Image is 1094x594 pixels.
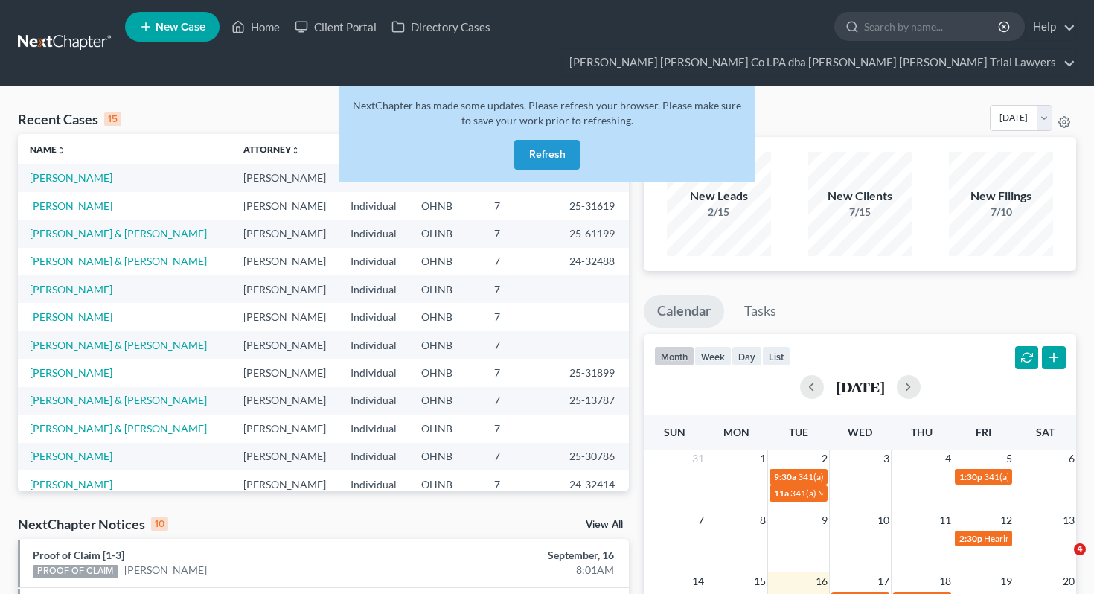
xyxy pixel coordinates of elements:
td: 25-30786 [557,443,630,470]
span: 31 [691,450,706,467]
td: OHNB [409,387,482,415]
td: Individual [339,359,409,386]
td: OHNB [409,470,482,498]
td: Individual [339,220,409,247]
td: 7 [482,275,557,303]
a: Directory Cases [384,13,498,40]
a: [PERSON_NAME] & [PERSON_NAME] [30,394,207,406]
span: 14 [691,572,706,590]
td: 7 [482,443,557,470]
a: [PERSON_NAME] [30,478,112,491]
span: 10 [876,511,891,529]
button: list [762,346,790,366]
div: September, 16 [430,548,614,563]
span: NextChapter has made some updates. Please refresh your browser. Please make sure to save your wor... [353,99,741,127]
span: New Case [156,22,205,33]
a: [PERSON_NAME] [30,310,112,323]
input: Search by name... [864,13,1000,40]
td: Individual [339,275,409,303]
td: [PERSON_NAME] [231,192,339,220]
td: [PERSON_NAME] [231,443,339,470]
a: Client Portal [287,13,384,40]
span: 18 [938,572,953,590]
span: 11 [938,511,953,529]
a: [PERSON_NAME] [PERSON_NAME] Co LPA dba [PERSON_NAME] [PERSON_NAME] Trial Lawyers [562,49,1075,76]
td: 7 [482,331,557,359]
span: 20 [1061,572,1076,590]
td: 7 [482,359,557,386]
td: [PERSON_NAME] [231,164,339,191]
span: 5 [1005,450,1014,467]
span: 8 [758,511,767,529]
td: 7 [482,470,557,498]
button: month [654,346,694,366]
td: 7 [482,303,557,330]
span: Fri [976,426,991,438]
a: [PERSON_NAME] & [PERSON_NAME] [30,422,207,435]
iframe: Intercom live chat [1043,543,1079,579]
div: New Clients [808,188,912,205]
td: 24-32488 [557,248,630,275]
a: [PERSON_NAME] & [PERSON_NAME] [30,227,207,240]
span: 341(a) Meeting of Creditors for [PERSON_NAME] [798,471,991,482]
span: 2:30p [959,533,982,544]
span: 12 [999,511,1014,529]
div: 15 [104,112,121,126]
td: [PERSON_NAME] [231,331,339,359]
span: 11a [774,488,789,499]
div: 10 [151,517,168,531]
td: Individual [339,443,409,470]
a: View All [586,520,623,530]
div: PROOF OF CLAIM [33,565,118,578]
td: Individual [339,415,409,442]
a: [PERSON_NAME] [30,366,112,379]
button: Refresh [514,140,580,170]
td: 7 [482,248,557,275]
h2: [DATE] [836,379,885,395]
i: unfold_more [57,146,65,155]
span: 7 [697,511,706,529]
span: 9:30a [774,471,796,482]
span: Wed [848,426,872,438]
td: OHNB [409,415,482,442]
td: 25-31619 [557,192,630,220]
div: Recent Cases [18,110,121,128]
a: Home [224,13,287,40]
td: OHNB [409,443,482,470]
td: [PERSON_NAME] [231,275,339,303]
div: New Leads [667,188,771,205]
a: Calendar [644,295,724,328]
span: Tue [789,426,808,438]
td: Individual [339,303,409,330]
td: [PERSON_NAME] [231,248,339,275]
td: OHNB [409,248,482,275]
td: [PERSON_NAME] [231,303,339,330]
a: [PERSON_NAME] [30,199,112,212]
td: 24-32414 [557,470,630,498]
div: 8:01AM [430,563,614,578]
span: 17 [876,572,891,590]
span: 6 [1067,450,1076,467]
td: Individual [339,387,409,415]
td: Individual [339,470,409,498]
td: OHNB [409,192,482,220]
div: New Filings [949,188,1053,205]
td: 25-31899 [557,359,630,386]
td: [PERSON_NAME] [231,220,339,247]
td: 7 [482,220,557,247]
a: [PERSON_NAME] [30,450,112,462]
a: Attorneyunfold_more [243,144,300,155]
td: Individual [339,331,409,359]
a: [PERSON_NAME] & [PERSON_NAME] [30,255,207,267]
td: OHNB [409,275,482,303]
a: Tasks [731,295,790,328]
td: 7 [482,387,557,415]
a: Help [1026,13,1075,40]
button: day [732,346,762,366]
span: 16 [814,572,829,590]
span: 9 [820,511,829,529]
td: OHNB [409,303,482,330]
td: [PERSON_NAME] [231,415,339,442]
span: Sat [1036,426,1055,438]
span: 3 [882,450,891,467]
